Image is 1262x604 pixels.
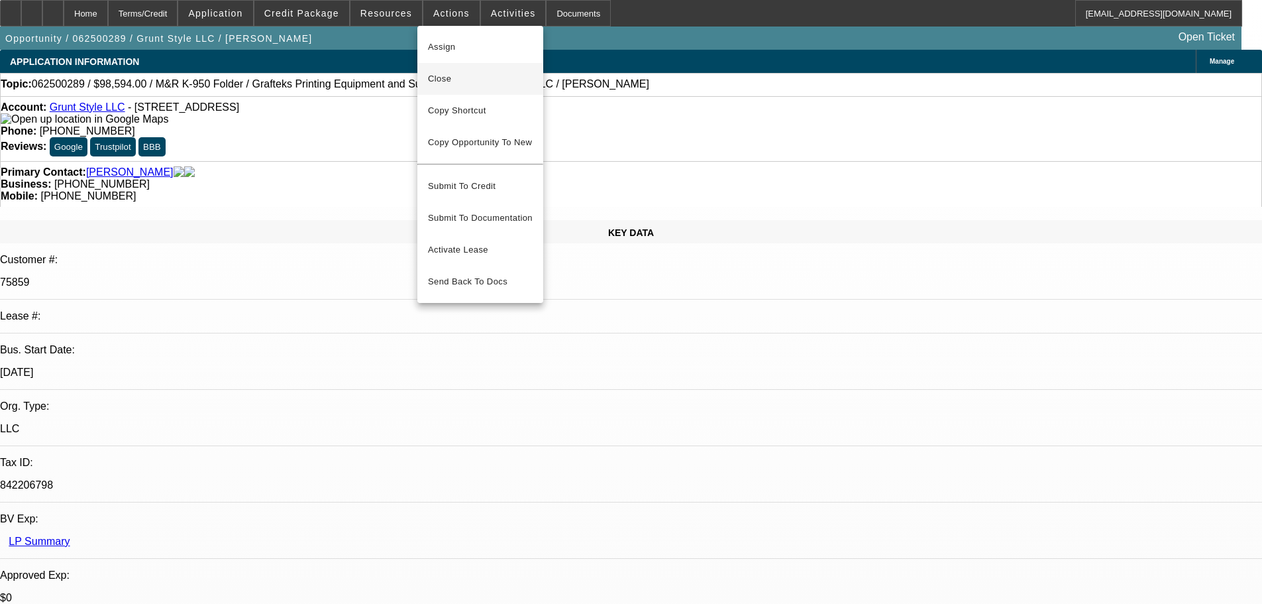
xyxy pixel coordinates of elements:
span: Assign [428,39,533,55]
span: Send Back To Docs [428,274,533,290]
span: Copy Shortcut [428,103,533,119]
span: Submit To Credit [428,178,533,194]
span: Submit To Documentation [428,210,533,226]
span: Copy Opportunity To New [428,137,532,147]
span: Close [428,71,533,87]
span: Activate Lease [428,242,533,258]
